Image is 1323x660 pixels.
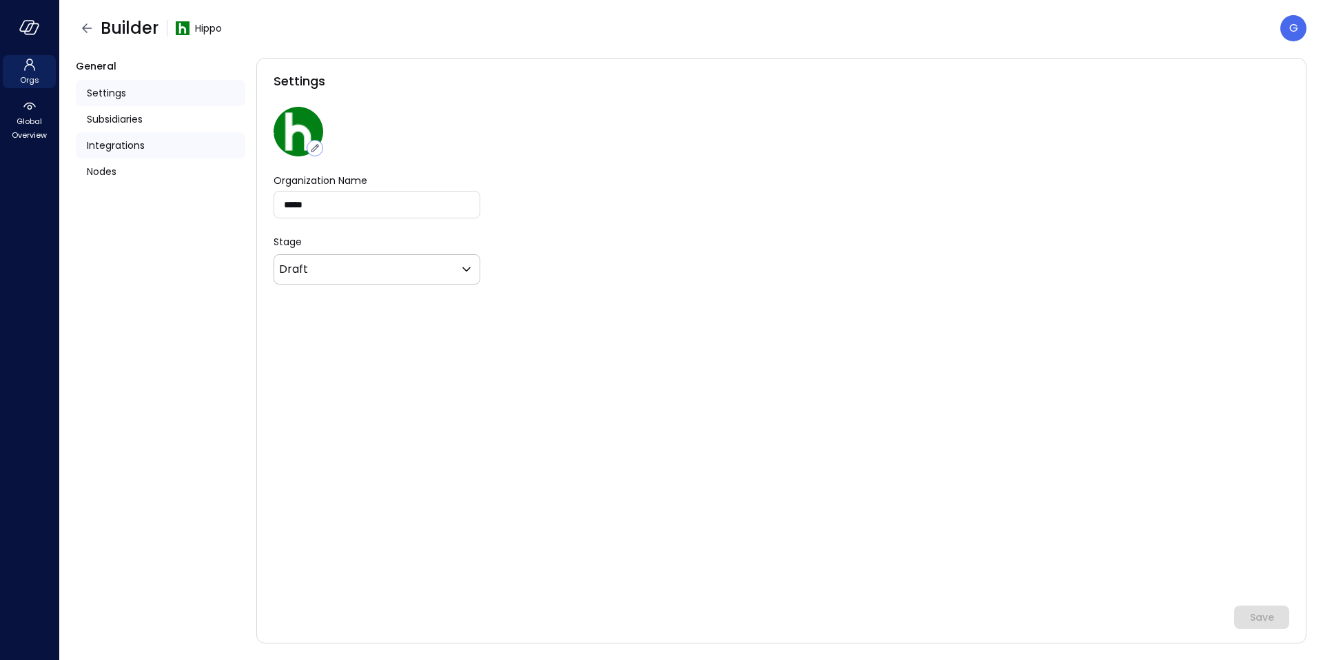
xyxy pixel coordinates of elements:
[101,17,158,39] span: Builder
[87,85,126,101] span: Settings
[76,132,245,158] a: Integrations
[274,72,325,90] span: Settings
[87,112,143,127] span: Subsidiaries
[87,138,145,153] span: Integrations
[76,158,245,185] a: Nodes
[176,21,189,35] img: ynjrjpaiymlkbkxtflmu
[274,107,323,156] img: ynjrjpaiymlkbkxtflmu
[195,21,222,36] span: Hippo
[20,73,39,87] span: Orgs
[8,114,50,142] span: Global Overview
[76,59,116,73] span: General
[76,106,245,132] a: Subsidiaries
[1280,15,1306,41] div: Guy Zilberberg
[274,173,480,188] label: Organization Name
[279,261,308,278] p: Draft
[76,80,245,106] a: Settings
[274,235,1289,249] p: Stage
[3,96,56,143] div: Global Overview
[1289,20,1298,37] p: G
[87,164,116,179] span: Nodes
[3,55,56,88] div: Orgs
